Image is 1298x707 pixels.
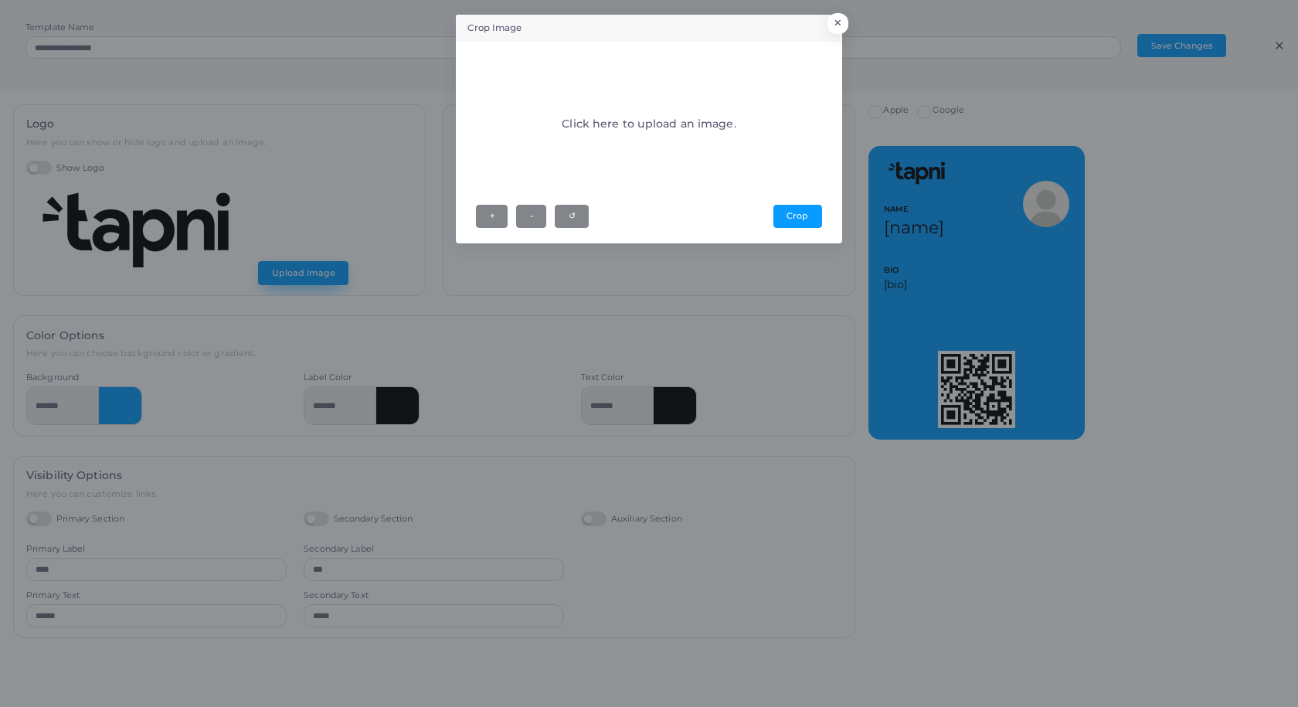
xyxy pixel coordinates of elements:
h5: Crop Image [467,22,522,35]
button: Crop [773,205,822,228]
button: ↺ [555,205,589,228]
button: + [476,205,508,228]
button: Close [827,13,848,33]
button: - [516,205,546,228]
h4: Click here to upload an image. [562,117,736,131]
